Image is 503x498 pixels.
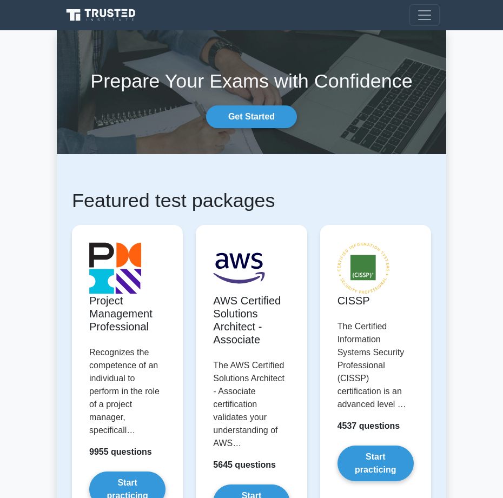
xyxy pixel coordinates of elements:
[409,4,440,26] button: Toggle navigation
[72,189,431,212] h1: Featured test packages
[206,105,297,128] a: Get Started
[337,446,414,481] a: Start practicing
[57,69,446,92] h1: Prepare Your Exams with Confidence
